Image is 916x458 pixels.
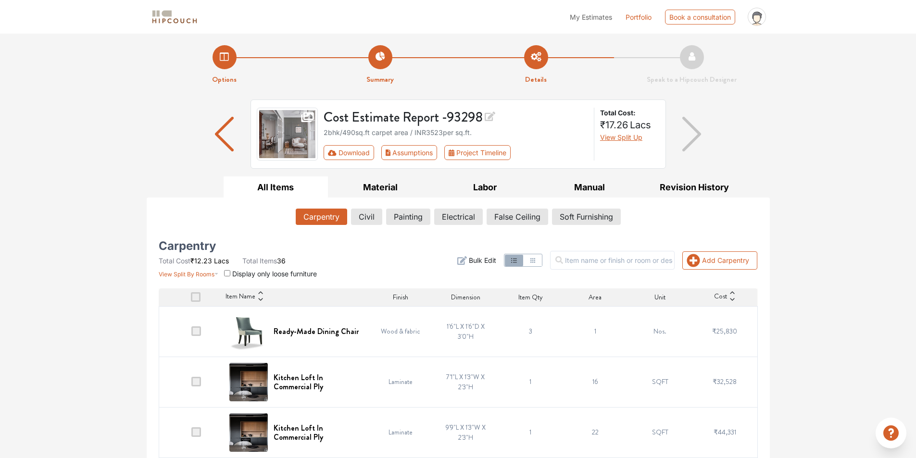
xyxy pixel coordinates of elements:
img: gallery [257,108,318,161]
td: 7'1"L X 1'3"W X 2'3"H [433,357,498,407]
td: Laminate [368,357,433,407]
button: Download [324,145,374,160]
div: Toolbar with button groups [324,145,588,160]
button: Project Timeline [444,145,511,160]
strong: Speak to a Hipcouch Designer [647,74,737,85]
span: Bulk Edit [469,255,496,265]
h6: Kitchen Loft In Commercial Ply [274,423,363,442]
td: Laminate [368,407,433,458]
img: Ready-Made Dining Chair [229,312,268,351]
span: View Split By Rooms [159,271,214,278]
div: First group [324,145,518,160]
td: 1'6"L X 1'6"D X 3'0"H [433,306,498,357]
button: Material [328,176,433,198]
span: Item Name [226,291,255,303]
button: Civil [351,209,382,225]
button: False Ceiling [487,209,548,225]
h6: Kitchen Loft In Commercial Ply [274,373,363,391]
button: Add Carpentry [682,251,757,270]
span: Total Cost [159,257,190,265]
button: Bulk Edit [457,255,496,265]
span: ₹12.23 [190,257,212,265]
strong: Total Cost: [600,108,658,118]
td: 3 [498,306,563,357]
td: SQFT [627,357,692,407]
span: ₹44,331 [714,427,736,437]
td: 1 [563,306,627,357]
button: Labor [433,176,538,198]
input: Item name or finish or room or description [550,251,675,270]
td: 1 [498,407,563,458]
span: My Estimates [570,13,612,21]
span: ₹17.26 [600,119,628,131]
span: Lacs [630,119,651,131]
td: 1 [498,357,563,407]
button: View Split By Rooms [159,266,219,279]
span: logo-horizontal.svg [151,6,199,28]
h3: Cost Estimate Report - 93298 [324,108,588,125]
td: 22 [563,407,627,458]
span: Unit [654,292,665,302]
img: Kitchen Loft In Commercial Ply [229,413,268,452]
button: Assumptions [381,145,438,160]
span: Item Qty [518,292,543,302]
button: All Items [224,176,328,198]
td: Nos. [627,306,692,357]
span: Area [589,292,602,302]
strong: Summary [366,74,394,85]
span: Total Items [242,257,277,265]
strong: Details [525,74,547,85]
button: Manual [537,176,642,198]
h6: Ready-Made Dining Chair [274,327,359,336]
button: Electrical [434,209,483,225]
span: View Split Up [600,133,642,141]
span: Dimension [451,292,480,302]
td: Wood & fabric [368,306,433,357]
strong: Options [212,74,237,85]
button: Soft Furnishing [552,209,621,225]
li: 36 [242,256,286,266]
span: Cost [714,291,727,303]
span: ₹32,528 [713,377,737,386]
td: 16 [563,357,627,407]
button: Carpentry [296,209,347,225]
img: Kitchen Loft In Commercial Ply [229,363,268,401]
img: logo-horizontal.svg [151,9,199,25]
div: Book a consultation [665,10,735,25]
button: Painting [386,209,430,225]
span: Display only loose furniture [232,270,317,278]
td: 9'9"L X 1'3"W X 2'3"H [433,407,498,458]
img: arrow right [682,117,701,151]
button: Revision History [642,176,747,198]
span: ₹25,830 [712,326,737,336]
img: arrow left [215,117,234,151]
a: Portfolio [626,12,652,22]
td: SQFT [627,407,692,458]
div: 2bhk / 490 sq.ft carpet area / INR 3523 per sq.ft. [324,127,588,137]
h5: Carpentry [159,242,216,250]
span: Finish [393,292,408,302]
button: View Split Up [600,132,642,142]
span: Lacs [214,257,229,265]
